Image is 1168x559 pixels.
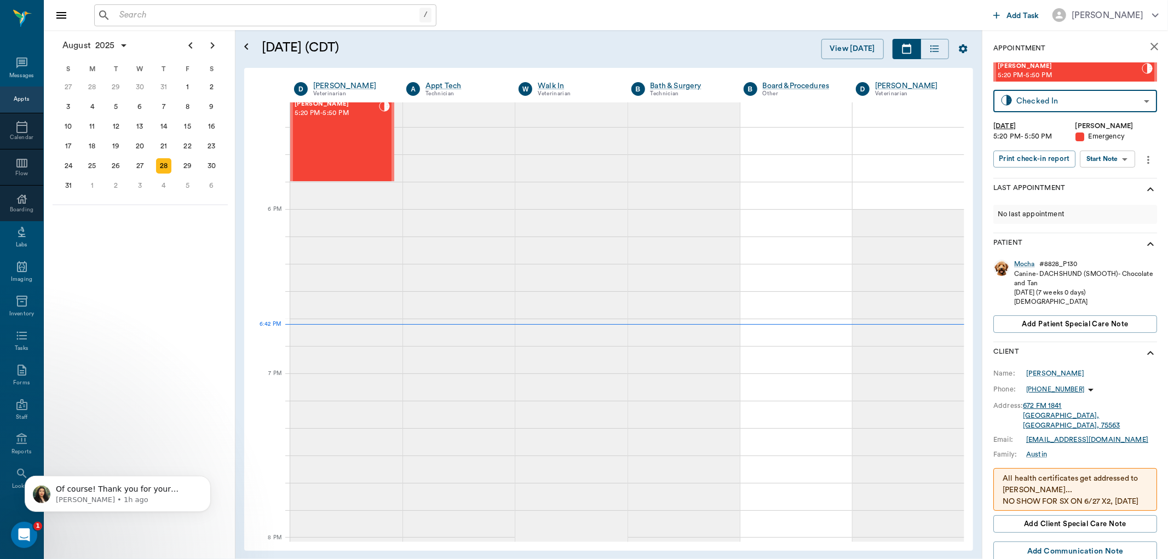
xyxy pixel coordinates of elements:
[1014,260,1035,269] a: Mocha
[763,80,839,91] a: Board &Procedures
[295,101,379,108] span: [PERSON_NAME]
[204,178,219,193] div: Saturday, September 6, 2025
[998,63,1142,70] span: [PERSON_NAME]
[133,178,148,193] div: Wednesday, September 3, 2025
[1026,385,1084,394] p: [PHONE_NUMBER]
[993,401,1023,411] div: Address:
[108,178,124,193] div: Tuesday, September 2, 2025
[856,82,870,96] div: D
[115,8,419,23] input: Search
[821,39,884,59] button: View [DATE]
[50,4,72,26] button: Close drawer
[180,79,195,95] div: Friday, August 1, 2025
[156,99,171,114] div: Thursday, August 7, 2025
[1075,131,1158,142] div: Emergency
[631,82,645,96] div: B
[993,449,1026,459] div: Family:
[763,89,839,99] div: Other
[180,34,202,56] button: Previous page
[1014,269,1157,288] div: Canine - DACHSHUND (SMOOTH) - Chocolate and Tan
[202,34,223,56] button: Next page
[262,39,549,56] h5: [DATE] (CDT)
[993,347,1019,360] p: Client
[1016,95,1140,107] div: Checked In
[519,82,532,96] div: W
[9,72,34,80] div: Messages
[253,532,281,543] div: 8 PM
[875,80,952,91] a: [PERSON_NAME]
[993,183,1065,196] p: Last Appointment
[1039,260,1077,269] div: # 8828_P130
[133,119,148,134] div: Wednesday, August 13, 2025
[15,344,28,353] div: Tasks
[253,368,281,395] div: 7 PM
[133,139,148,154] div: Wednesday, August 20, 2025
[875,89,952,99] div: Veterinarian
[1086,153,1118,165] div: Start Note
[108,99,124,114] div: Tuesday, August 5, 2025
[993,43,1045,54] p: Appointment
[108,119,124,134] div: Tuesday, August 12, 2025
[313,80,390,91] a: [PERSON_NAME]
[744,82,757,96] div: B
[204,158,219,174] div: Saturday, August 30, 2025
[1023,402,1120,429] a: 672 FM 1841[GEOGRAPHIC_DATA], [GEOGRAPHIC_DATA], 75563
[993,205,1157,224] div: No last appointment
[993,260,1010,276] img: Profile Image
[1075,121,1158,131] div: [PERSON_NAME]
[993,368,1026,378] div: Name:
[93,38,117,53] span: 2025
[993,435,1026,445] div: Email:
[156,158,171,174] div: Today, Thursday, August 28, 2025
[156,119,171,134] div: Thursday, August 14, 2025
[104,61,128,77] div: T
[180,158,195,174] div: Friday, August 29, 2025
[84,79,100,95] div: Monday, July 28, 2025
[1140,151,1157,169] button: more
[156,139,171,154] div: Thursday, August 21, 2025
[1026,436,1148,443] a: [EMAIL_ADDRESS][DOMAIN_NAME]
[133,158,148,174] div: Wednesday, August 27, 2025
[294,82,308,96] div: D
[199,61,223,77] div: S
[651,89,727,99] div: Technician
[1024,518,1126,530] span: Add client Special Care Note
[538,80,614,91] a: Walk In
[204,139,219,154] div: Saturday, August 23, 2025
[60,38,93,53] span: August
[128,61,152,77] div: W
[11,522,37,548] iframe: Intercom live chat
[180,139,195,154] div: Friday, August 22, 2025
[108,158,124,174] div: Tuesday, August 26, 2025
[425,80,502,91] a: Appt Tech
[204,99,219,114] div: Saturday, August 9, 2025
[57,34,134,56] button: August2025
[11,448,32,456] div: Reports
[108,139,124,154] div: Tuesday, August 19, 2025
[993,384,1026,394] div: Phone:
[1014,297,1157,307] div: [DEMOGRAPHIC_DATA]
[180,178,195,193] div: Friday, September 5, 2025
[1026,368,1084,378] div: [PERSON_NAME]
[998,70,1142,81] span: 5:20 PM - 5:50 PM
[993,315,1157,333] button: Add patient Special Care Note
[11,275,32,284] div: Imaging
[8,453,227,529] iframe: Intercom notifications message
[993,238,1022,251] p: Patient
[13,379,30,387] div: Forms
[16,241,27,249] div: Labs
[61,178,76,193] div: Sunday, August 31, 2025
[1003,473,1148,508] p: All health certificates get addressed to [PERSON_NAME]... NO SHOW FOR SX ON 6/27 X2, [DATE]
[33,522,42,531] span: 1
[993,515,1157,533] button: Add client Special Care Note
[993,131,1075,142] div: 5:20 PM - 5:50 PM
[1022,318,1128,330] span: Add patient Special Care Note
[1044,5,1167,25] button: [PERSON_NAME]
